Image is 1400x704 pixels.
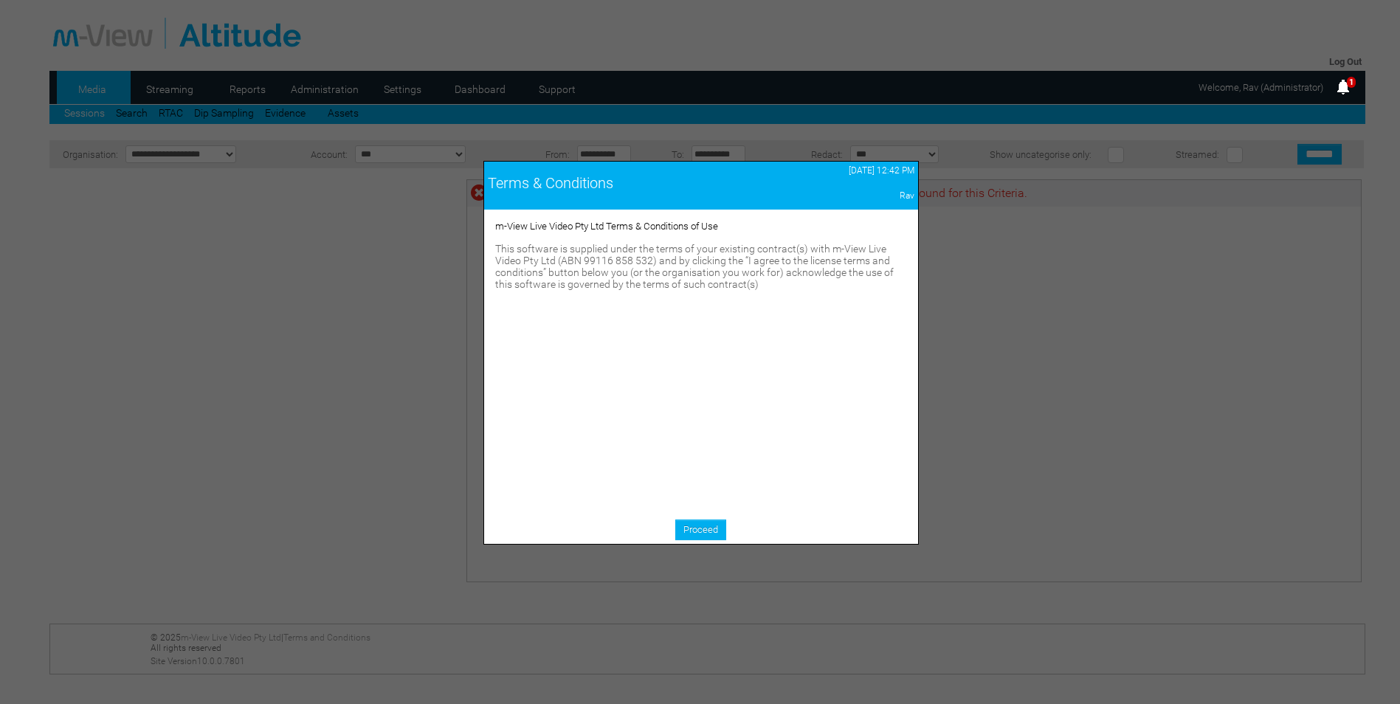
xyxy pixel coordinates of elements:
span: 1 [1347,77,1356,88]
a: Proceed [675,520,726,540]
span: This software is supplied under the terms of your existing contract(s) with m-View Live Video Pty... [495,243,894,290]
td: [DATE] 12:42 PM [764,162,918,179]
div: Terms & Conditions [488,174,760,192]
span: m-View Live Video Pty Ltd Terms & Conditions of Use [495,221,718,232]
td: Rav [764,187,918,204]
img: bell25.png [1334,78,1352,96]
